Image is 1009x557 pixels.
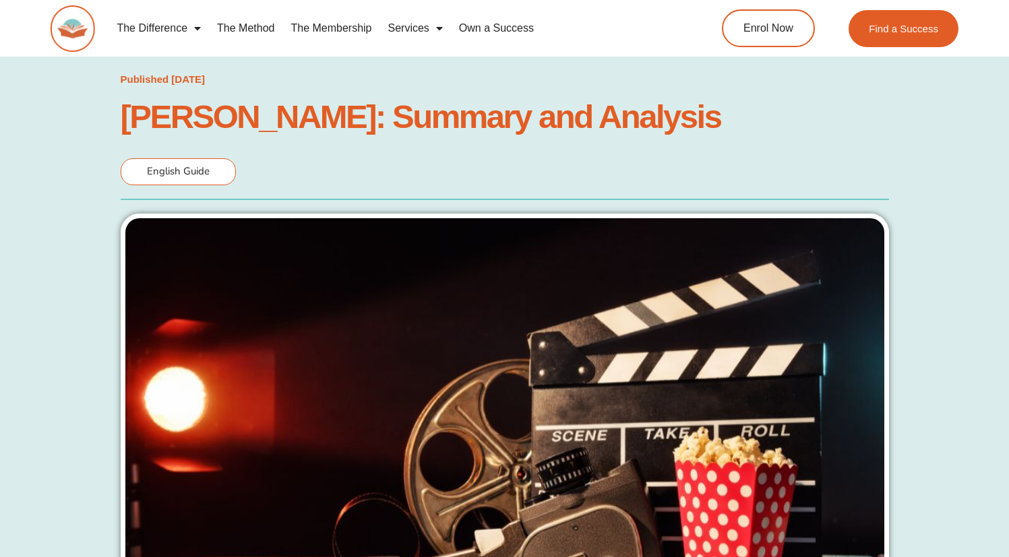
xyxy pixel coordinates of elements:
[722,9,815,47] a: Enrol Now
[121,70,206,89] a: Published [DATE]
[451,13,542,44] a: Own a Success
[743,23,793,34] span: Enrol Now
[121,102,889,131] h1: [PERSON_NAME]: Summary and Analysis
[121,73,169,85] span: Published
[849,10,959,47] a: Find a Success
[209,13,282,44] a: The Method
[282,13,379,44] a: The Membership
[147,164,210,178] span: English Guide
[109,13,209,44] a: The Difference
[869,24,939,34] span: Find a Success
[109,13,669,44] nav: Menu
[380,13,451,44] a: Services
[171,73,205,85] time: [DATE]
